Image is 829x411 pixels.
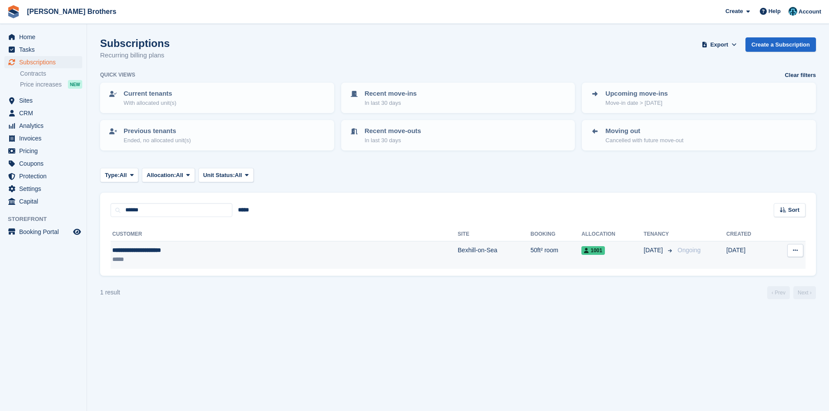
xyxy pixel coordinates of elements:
p: Upcoming move-ins [605,89,668,99]
p: Recent move-ins [365,89,417,99]
div: NEW [68,80,82,89]
th: Site [458,227,530,241]
span: Tasks [19,43,71,56]
p: Previous tenants [124,126,191,136]
a: Preview store [72,227,82,237]
span: Subscriptions [19,56,71,68]
p: In last 30 days [365,136,421,145]
p: With allocated unit(s) [124,99,176,107]
a: menu [4,157,82,170]
span: Storefront [8,215,87,224]
a: menu [4,195,82,207]
th: Created [726,227,772,241]
a: Previous tenants Ended, no allocated unit(s) [101,121,333,150]
p: In last 30 days [365,99,417,107]
a: Clear filters [785,71,816,80]
h6: Quick views [100,71,135,79]
span: Ongoing [678,247,701,254]
a: [PERSON_NAME] Brothers [23,4,120,19]
td: [DATE] [726,241,772,269]
span: Account [799,7,821,16]
h1: Subscriptions [100,37,170,49]
a: Recent move-outs In last 30 days [342,121,574,150]
span: 1001 [581,246,605,255]
div: 1 result [100,288,120,297]
th: Allocation [581,227,644,241]
nav: Page [765,286,818,299]
span: CRM [19,107,71,119]
button: Unit Status: All [198,168,254,182]
span: Coupons [19,157,71,170]
th: Customer [111,227,458,241]
p: Move-in date > [DATE] [605,99,668,107]
button: Export [700,37,738,52]
span: All [235,171,242,180]
a: menu [4,94,82,107]
a: Moving out Cancelled with future move-out [583,121,815,150]
a: Price increases NEW [20,80,82,89]
a: menu [4,43,82,56]
a: Recent move-ins In last 30 days [342,84,574,112]
a: menu [4,226,82,238]
a: Previous [767,286,790,299]
span: Pricing [19,145,71,157]
img: Helen Eldridge [789,7,797,16]
a: menu [4,56,82,68]
button: Type: All [100,168,138,182]
p: Current tenants [124,89,176,99]
p: Recent move-outs [365,126,421,136]
a: Upcoming move-ins Move-in date > [DATE] [583,84,815,112]
a: Contracts [20,70,82,78]
span: Protection [19,170,71,182]
a: menu [4,183,82,195]
th: Booking [530,227,581,241]
a: menu [4,170,82,182]
span: Unit Status: [203,171,235,180]
td: Bexhill-on-Sea [458,241,530,269]
span: Type: [105,171,120,180]
p: Ended, no allocated unit(s) [124,136,191,145]
span: Sites [19,94,71,107]
span: All [176,171,183,180]
a: menu [4,31,82,43]
p: Recurring billing plans [100,50,170,60]
a: Current tenants With allocated unit(s) [101,84,333,112]
p: Cancelled with future move-out [605,136,683,145]
span: Price increases [20,80,62,89]
span: All [120,171,127,180]
span: [DATE] [644,246,665,255]
span: Allocation: [147,171,176,180]
span: Create [725,7,743,16]
span: Booking Portal [19,226,71,238]
span: Export [710,40,728,49]
a: menu [4,132,82,144]
th: Tenancy [644,227,674,241]
td: 50ft² room [530,241,581,269]
button: Allocation: All [142,168,195,182]
span: Invoices [19,132,71,144]
a: menu [4,120,82,132]
a: menu [4,107,82,119]
a: menu [4,145,82,157]
span: Capital [19,195,71,207]
span: Help [769,7,781,16]
span: Analytics [19,120,71,132]
img: stora-icon-8386f47178a22dfd0bd8f6a31ec36ba5ce8667c1dd55bd0f319d3a0aa187defe.svg [7,5,20,18]
span: Sort [788,206,799,214]
p: Moving out [605,126,683,136]
span: Settings [19,183,71,195]
span: Home [19,31,71,43]
a: Create a Subscription [745,37,816,52]
a: Next [793,286,816,299]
